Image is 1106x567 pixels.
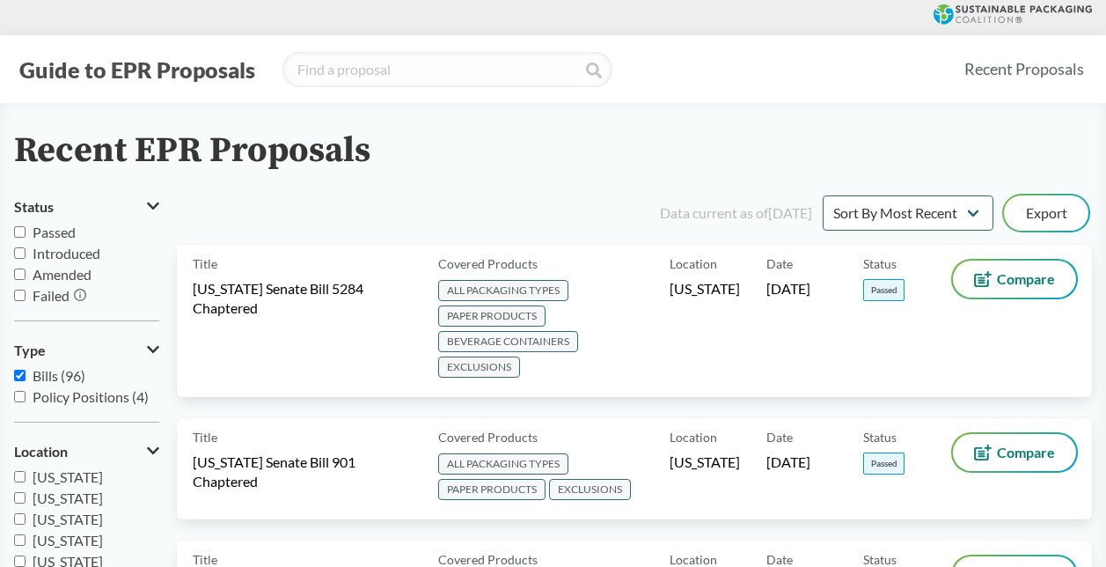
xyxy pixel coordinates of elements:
span: BEVERAGE CONTAINERS [438,331,578,352]
span: [DATE] [766,279,810,298]
input: Find a proposal [282,52,612,87]
span: Introduced [33,245,100,261]
span: Date [766,428,793,446]
span: Passed [863,279,905,301]
span: [US_STATE] [670,453,740,472]
span: Policy Positions (4) [33,388,149,405]
span: [US_STATE] [670,279,740,298]
div: Data current as of [DATE] [660,202,812,224]
span: Compare [997,272,1055,286]
span: Amended [33,266,92,283]
span: [US_STATE] Senate Bill 5284 Chaptered [193,279,417,318]
span: Covered Products [438,254,538,273]
input: Introduced [14,247,26,259]
span: ALL PACKAGING TYPES [438,280,568,301]
span: Location [14,444,68,460]
span: [US_STATE] [33,532,103,549]
button: Status [14,192,159,222]
span: [US_STATE] Senate Bill 901 Chaptered [193,453,417,491]
span: Passed [863,453,905,475]
span: Status [863,428,897,446]
span: Title [193,254,217,273]
input: Bills (96) [14,370,26,381]
button: Export [1004,195,1088,231]
button: Compare [953,434,1076,471]
span: Covered Products [438,428,538,446]
span: PAPER PRODUCTS [438,306,546,327]
span: PAPER PRODUCTS [438,479,546,500]
button: Guide to EPR Proposals [14,55,260,84]
span: EXCLUSIONS [549,479,631,500]
input: [US_STATE] [14,513,26,525]
button: Type [14,335,159,365]
span: Status [14,199,54,215]
span: Compare [997,445,1055,460]
span: [DATE] [766,453,810,472]
span: Date [766,254,793,273]
input: Amended [14,269,26,280]
h2: Recent EPR Proposals [14,131,370,171]
input: Failed [14,290,26,301]
span: Location [670,428,717,446]
button: Location [14,437,159,467]
input: [US_STATE] [14,492,26,504]
span: Bills (96) [33,367,85,384]
span: Status [863,254,897,273]
input: [US_STATE] [14,471,26,482]
span: [US_STATE] [33,490,103,506]
span: Title [193,428,217,446]
span: Failed [33,287,70,304]
span: [US_STATE] [33,468,103,485]
span: Type [14,342,46,358]
input: Policy Positions (4) [14,391,26,402]
span: Passed [33,224,76,240]
input: [US_STATE] [14,534,26,546]
a: Recent Proposals [956,49,1092,89]
span: Location [670,254,717,273]
button: Compare [953,261,1076,298]
span: ALL PACKAGING TYPES [438,453,568,475]
span: EXCLUSIONS [438,357,520,378]
input: [US_STATE] [14,556,26,567]
span: [US_STATE] [33,511,103,527]
input: Passed [14,226,26,238]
